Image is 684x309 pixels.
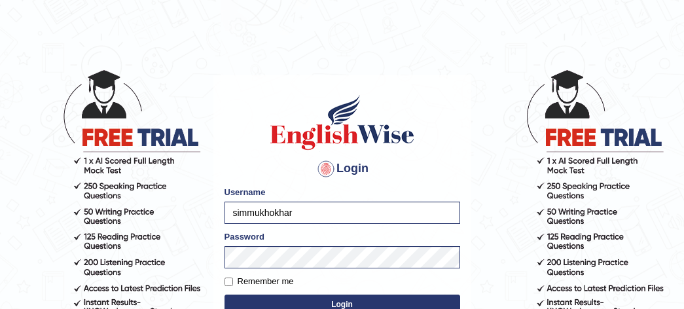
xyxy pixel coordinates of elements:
img: Logo of English Wise sign in for intelligent practice with AI [268,93,417,152]
h4: Login [225,158,460,179]
label: Remember me [225,275,294,288]
label: Password [225,230,264,243]
label: Username [225,186,266,198]
input: Remember me [225,278,233,286]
